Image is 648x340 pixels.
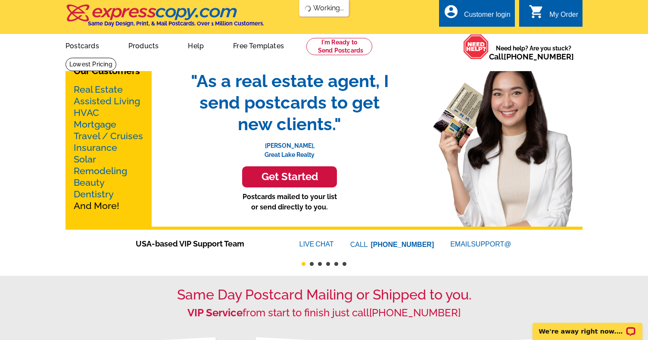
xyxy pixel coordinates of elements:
button: 4 of 6 [326,262,330,266]
span: USA-based VIP Support Team [136,238,274,250]
button: 1 of 6 [302,262,305,266]
a: Get Started [182,166,397,187]
span: Need help? Are you stuck? [489,44,578,61]
a: Travel / Cruises [74,131,143,141]
a: Products [115,35,173,55]
p: [PERSON_NAME], Great Lake Realty [182,135,397,159]
a: [PHONE_NUMBER] [369,306,461,319]
a: Beauty [74,177,105,188]
a: Assisted Living [74,96,140,106]
a: LIVECHAT [299,240,334,248]
a: account_circle Customer login [443,9,511,20]
p: And More! [74,84,143,212]
img: help [463,34,489,59]
h2: from start to finish just call [65,307,583,319]
h4: Same Day Design, Print, & Mail Postcards. Over 1 Million Customers. [88,20,264,27]
h1: Same Day Postcard Mailing or Shipped to you. [65,287,583,303]
a: HVAC [74,107,99,118]
a: [PHONE_NUMBER] [504,52,574,61]
a: Mortgage [74,119,116,130]
strong: VIP Service [187,306,243,319]
img: loading... [305,5,312,12]
div: My Order [549,11,578,23]
p: Postcards mailed to your list or send directly to you. [182,192,397,212]
span: Call [489,52,574,61]
a: Insurance [74,142,117,153]
button: 6 of 6 [343,262,346,266]
span: "As a real estate agent, I send postcards to get new clients." [182,70,397,135]
a: Real Estate [74,84,123,95]
iframe: LiveChat chat widget [527,313,648,340]
a: shopping_cart My Order [529,9,578,20]
button: 3 of 6 [318,262,322,266]
a: Solar [74,154,96,165]
i: account_circle [443,4,459,19]
a: Postcards [52,35,113,55]
button: 5 of 6 [334,262,338,266]
a: Remodeling [74,165,127,176]
a: Help [174,35,218,55]
div: Customer login [464,11,511,23]
font: SUPPORT@ [471,239,512,250]
font: LIVE [299,239,316,250]
a: EMAILSUPPORT@ [450,240,512,248]
a: Same Day Design, Print, & Mail Postcards. Over 1 Million Customers. [65,10,264,27]
a: [PHONE_NUMBER] [371,241,434,248]
h3: Get Started [253,171,326,183]
a: Free Templates [219,35,298,55]
button: 2 of 6 [310,262,314,266]
a: Dentistry [74,189,114,200]
i: shopping_cart [529,4,544,19]
font: CALL [350,240,369,250]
